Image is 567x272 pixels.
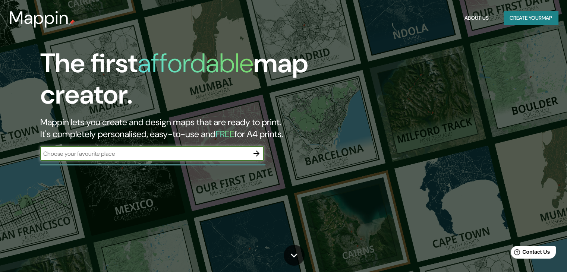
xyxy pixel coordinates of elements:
[138,46,253,80] h1: affordable
[215,128,234,140] h5: FREE
[9,7,69,28] h3: Mappin
[501,243,559,264] iframe: Help widget launcher
[462,11,492,25] button: About Us
[504,11,558,25] button: Create yourmap
[40,149,249,158] input: Choose your favourite place
[40,48,324,116] h1: The first map creator.
[69,19,75,25] img: mappin-pin
[40,116,324,140] h2: Mappin lets you create and design maps that are ready to print. It's completely personalised, eas...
